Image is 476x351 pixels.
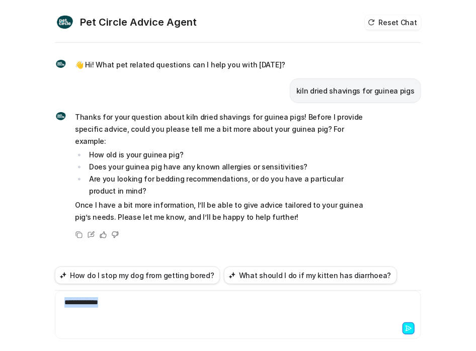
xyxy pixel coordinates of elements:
[55,267,220,284] button: How do I stop my dog from getting bored?
[55,58,67,70] img: Widget
[224,267,397,284] button: What should I do if my kitten has diarrhoea?
[55,110,67,122] img: Widget
[365,15,421,30] button: Reset Chat
[75,59,285,71] p: 👋 Hi! What pet related questions can I help you with [DATE]?
[75,199,369,223] p: Once I have a bit more information, I’ll be able to give advice tailored to your guinea pig’s nee...
[86,149,369,161] li: How old is your guinea pig?
[80,15,197,29] h2: Pet Circle Advice Agent
[296,85,415,97] p: kiln dried shavings for guinea pigs
[55,12,75,32] img: Widget
[86,173,369,197] li: Are you looking for bedding recommendations, or do you have a particular product in mind?
[75,111,369,147] p: Thanks for your question about kiln dried shavings for guinea pigs! Before I provide specific adv...
[86,161,369,173] li: Does your guinea pig have any known allergies or sensitivities?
